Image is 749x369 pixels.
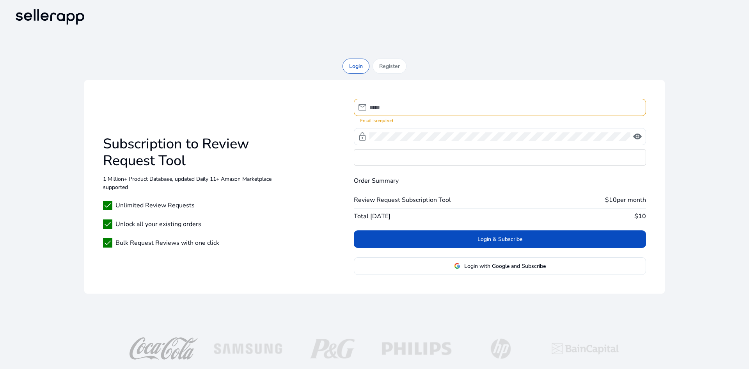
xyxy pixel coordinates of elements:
p: Login [349,62,363,70]
span: Total [DATE] [354,212,390,221]
img: philips-logo-white.png [379,337,454,360]
p: Register [379,62,400,70]
span: check [103,238,112,248]
img: p-g-logo-white.png [295,337,370,360]
span: per month [617,196,646,204]
span: Review Request Subscription Tool [354,195,451,205]
span: Login with Google and Subscribe [464,262,546,270]
img: Samsung-logo-white.png [211,337,286,360]
button: Login & Subscribe [354,230,646,248]
span: lock [358,132,367,141]
span: mail [358,103,367,112]
span: Unlimited Review Requests [115,201,195,210]
span: Unlock all your existing orders [115,219,201,229]
img: sellerapp-logo [12,6,87,27]
span: visibility [633,132,642,141]
span: check [103,219,112,229]
h1: Subscription to Review Request Tool [103,135,298,169]
img: baincapitalTopLogo.png [548,337,623,360]
mat-error: Email is [360,116,640,124]
span: Login & Subscribe [477,235,522,243]
b: $10 [605,196,617,204]
button: Login with Google and Subscribe [354,257,646,275]
img: google-logo.svg [454,263,460,269]
h4: Order Summary [354,177,646,185]
strong: required [376,118,393,124]
span: check [103,201,112,210]
img: hp-logo-white.png [463,337,538,360]
span: Bulk Request Reviews with one click [115,238,219,248]
iframe: Secure card payment input frame [354,150,646,165]
img: coca-cola-logo.png [126,337,201,360]
p: 1 Million+ Product Database, updated Daily 11+ Amazon Marketplace supported [103,175,298,191]
b: $10 [634,212,646,221]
